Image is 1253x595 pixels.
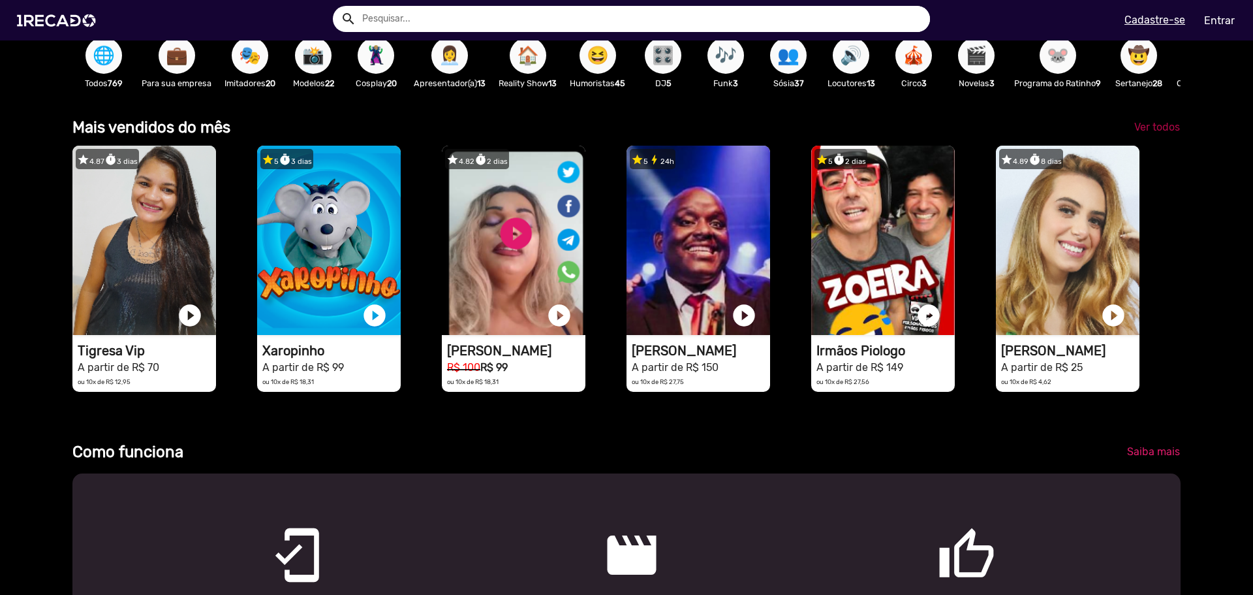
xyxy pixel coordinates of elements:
[262,343,401,359] h1: Xaropinho
[632,378,684,385] small: ou 10x de R$ 27,75
[833,37,869,74] button: 🔊
[777,37,799,74] span: 👥
[414,77,486,89] p: Apresentador(a)
[889,77,938,89] p: Circo
[1047,37,1069,74] span: 🐭
[78,361,159,374] small: A partir de R$ 70
[358,37,394,74] button: 🦹🏼‍♀️
[731,302,757,329] a: play_circle_filled
[72,443,183,461] b: Como funciona
[989,78,995,88] b: 3
[1001,361,1083,374] small: A partir de R$ 25
[1001,378,1051,385] small: ou 10x de R$ 4,62
[587,37,609,74] span: 😆
[826,77,876,89] p: Locutores
[1114,77,1164,89] p: Sertanejo
[811,146,955,335] video: 1RECADO vídeos dedicados para fãs e empresas
[78,378,131,385] small: ou 10x de R$ 12,95
[707,37,744,74] button: 🎶
[1177,77,1237,89] p: Comediantes
[517,37,539,74] span: 🏠
[958,37,995,74] button: 🎬
[72,118,230,137] b: Mais vendidos do mês
[626,146,770,335] video: 1RECADO vídeos dedicados para fãs e empresas
[365,37,387,74] span: 🦹🏼‍♀️
[108,78,123,88] b: 769
[239,37,261,74] span: 🎭
[1100,302,1126,329] a: play_circle_filled
[78,343,216,359] h1: Tigresa Vip
[903,37,925,74] span: 🎪
[336,7,359,29] button: Example home icon
[295,37,332,74] button: 📸
[1128,37,1150,74] span: 🤠
[351,77,401,89] p: Cosplay
[510,37,546,74] button: 🏠
[916,302,942,329] a: play_circle_filled
[1152,78,1162,88] b: 28
[770,37,807,74] button: 👥
[1124,14,1185,26] u: Cadastre-se
[1001,343,1139,359] h1: [PERSON_NAME]
[602,526,618,541] mat-icon: movie
[224,77,275,89] p: Imitadores
[645,37,681,74] button: 🎛️
[72,146,216,335] video: 1RECADO vídeos dedicados para fãs e empresas
[85,37,122,74] button: 🌐
[442,146,585,335] video: 1RECADO vídeos dedicados para fãs e empresas
[715,37,737,74] span: 🎶
[666,78,672,88] b: 5
[1134,121,1180,133] span: Ver todos
[268,526,283,541] mat-icon: mobile_friendly
[951,77,1001,89] p: Novelas
[1117,440,1190,464] a: Saiba mais
[638,77,688,89] p: DJ
[1196,9,1243,32] a: Entrar
[431,37,468,74] button: 👩‍💼
[447,378,499,385] small: ou 10x de R$ 18,31
[480,361,508,374] b: R$ 99
[79,77,129,89] p: Todos
[921,78,927,88] b: 3
[867,78,875,88] b: 13
[266,78,275,88] b: 20
[93,37,115,74] span: 🌐
[302,37,324,74] span: 📸
[570,77,625,89] p: Humoristas
[1014,77,1101,89] p: Programa do Ratinho
[816,343,955,359] h1: Irmãos Piologo
[652,37,674,74] span: 🎛️
[996,146,1139,335] video: 1RECADO vídeos dedicados para fãs e empresas
[447,361,480,374] small: R$ 100
[166,37,188,74] span: 💼
[159,37,195,74] button: 💼
[262,378,314,385] small: ou 10x de R$ 18,31
[352,6,930,32] input: Pesquisar...
[733,78,738,88] b: 3
[1040,37,1076,74] button: 🐭
[142,77,211,89] p: Para sua empresa
[477,78,486,88] b: 13
[341,11,356,27] mat-icon: Example home icon
[439,37,461,74] span: 👩‍💼
[1096,78,1101,88] b: 9
[794,78,804,88] b: 37
[840,37,862,74] span: 🔊
[816,361,903,374] small: A partir de R$ 149
[548,78,557,88] b: 13
[632,343,770,359] h1: [PERSON_NAME]
[447,343,585,359] h1: [PERSON_NAME]
[895,37,932,74] button: 🎪
[1121,37,1157,74] button: 🤠
[325,78,334,88] b: 22
[257,146,401,335] video: 1RECADO vídeos dedicados para fãs e empresas
[816,378,869,385] small: ou 10x de R$ 27,56
[615,78,625,88] b: 45
[499,77,557,89] p: Reality Show
[387,78,397,88] b: 20
[701,77,750,89] p: Funk
[937,526,953,541] mat-icon: thumb_up_outlined
[177,302,203,329] a: play_circle_filled
[580,37,616,74] button: 😆
[764,77,813,89] p: Sósia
